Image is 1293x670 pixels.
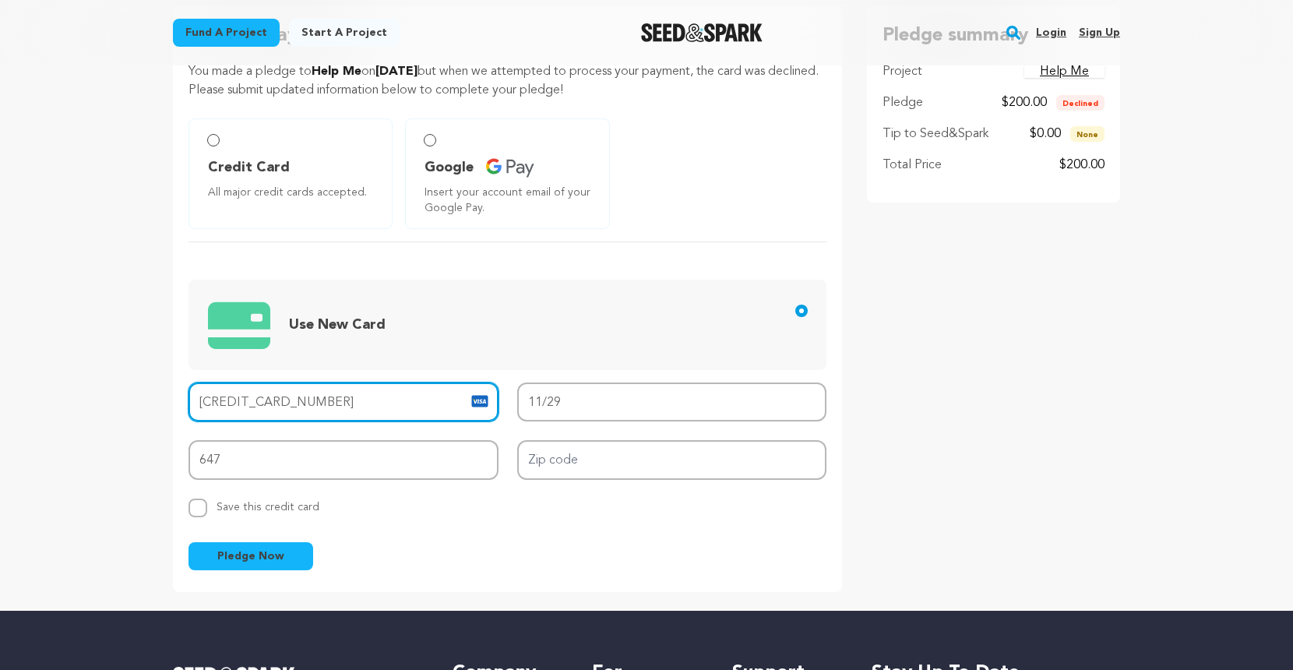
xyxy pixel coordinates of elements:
span: [DATE] [375,65,417,78]
span: Use New Card [289,318,386,332]
a: Sign up [1079,20,1120,45]
p: Project [883,62,922,81]
a: Fund a project [173,19,280,47]
a: Login [1036,20,1066,45]
a: Start a project [289,19,400,47]
a: Seed&Spark Homepage [641,23,763,42]
span: Save this credit card [217,495,319,513]
input: Zip code [517,440,827,480]
a: Help Me [1024,65,1105,78]
input: MM/YY [517,383,827,422]
span: None [1070,126,1105,142]
span: Google [425,157,474,178]
span: $0.00 [1030,128,1061,140]
span: Credit Card [208,157,290,178]
img: Seed&Spark Logo Dark Mode [641,23,763,42]
img: credit card icons [208,293,270,357]
input: CVV [188,440,499,480]
p: $200.00 [1059,156,1105,175]
button: Pledge Now [188,542,313,570]
p: Tip to Seed&Spark [883,125,988,143]
img: credit card icons [486,158,534,178]
span: Declined [1056,95,1105,111]
span: All major credit cards accepted. [208,185,379,200]
input: Card number [188,383,499,422]
span: Pledge Now [217,548,284,564]
span: $200.00 [1002,97,1047,109]
p: You made a pledge to on but when we attempted to process your payment, the card was declined. Ple... [188,62,826,100]
p: Pledge [883,93,923,112]
span: Insert your account email of your Google Pay. [425,185,596,216]
img: card icon [470,392,489,411]
p: Total Price [883,156,942,175]
span: Help Me [312,65,361,78]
